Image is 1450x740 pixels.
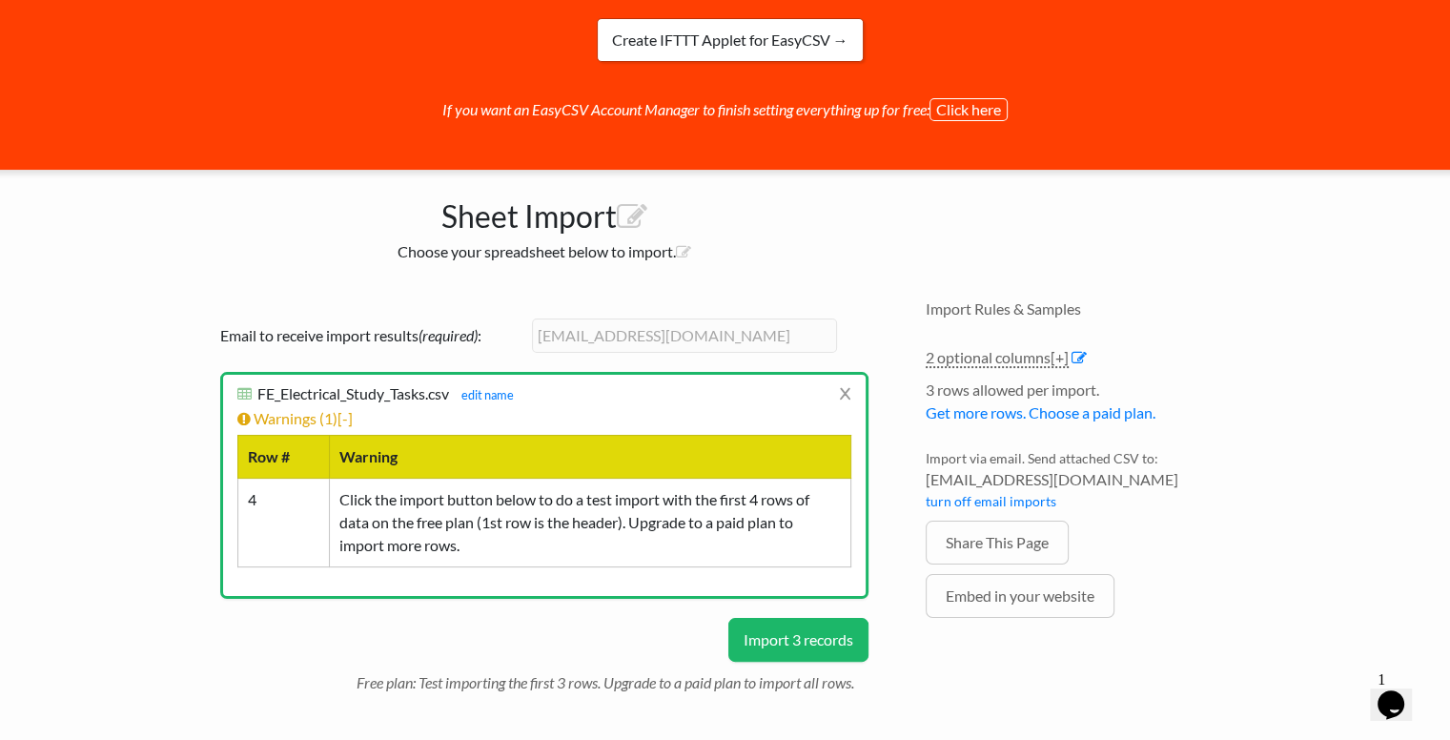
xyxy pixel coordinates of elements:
[201,189,888,235] h1: Sheet Import
[1051,348,1069,366] span: [+]
[201,242,888,260] h2: Choose your spreadsheet below to import.
[337,409,353,427] span: [-]
[839,375,851,411] a: x
[926,348,1069,368] a: 2 optional columns[+]
[1370,664,1431,721] iframe: chat widget
[329,435,850,478] th: Warning
[237,409,353,427] a: Warnings (1)[-]
[237,435,329,478] th: Row #
[419,326,478,344] i: (required)
[5,64,1445,135] p: If you want an EasyCSV Account Manager to finish setting everything up for free:
[728,618,868,662] button: Import 3 records
[926,379,1250,434] li: 3 rows allowed per import.
[929,98,1008,121] button: Click here
[926,468,1250,491] span: [EMAIL_ADDRESS][DOMAIN_NAME]
[926,299,1250,318] h4: Import Rules & Samples
[220,324,525,347] label: Email to receive import results :
[357,662,868,694] p: Free plan: Test importing the first 3 rows. Upgrade to a paid plan to import all rows.
[926,403,1155,421] a: Get more rows. Choose a paid plan.
[532,319,837,353] input: example@gmail.com
[926,574,1114,618] a: Embed in your website
[926,493,1056,509] a: turn off email imports
[926,521,1069,565] a: Share This Page
[926,448,1250,521] li: Import via email. Send attached CSV to:
[452,387,514,402] a: edit name
[324,409,333,427] span: 1
[257,384,449,402] span: FE_Electrical_Study_Tasks.csv
[597,18,864,62] a: Create IFTTT Applet for EasyCSV →
[329,478,850,566] td: Click the import button below to do a test import with the first 4 rows of data on the free plan ...
[237,478,329,566] td: 4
